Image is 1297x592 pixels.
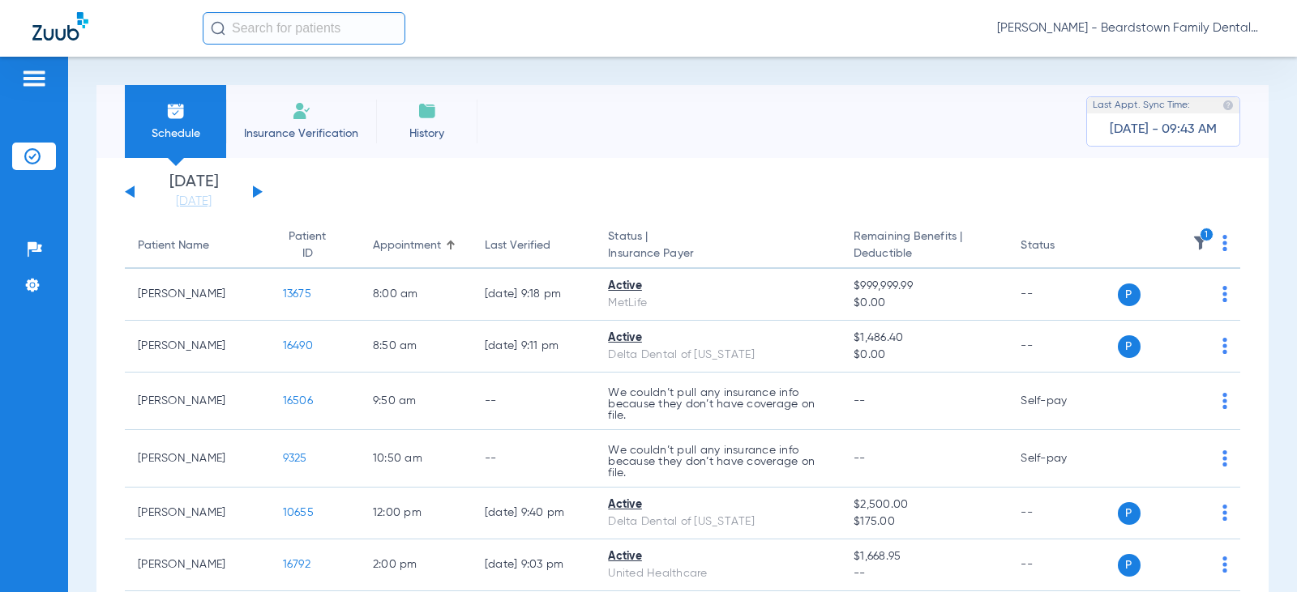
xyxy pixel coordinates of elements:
span: Insurance Verification [238,126,364,142]
img: group-dot-blue.svg [1222,450,1227,466]
a: [DATE] [145,194,242,210]
span: P [1118,335,1141,358]
span: History [388,126,465,142]
div: Patient Name [138,237,257,254]
td: -- [1008,269,1117,321]
span: 13675 [283,288,311,300]
td: [PERSON_NAME] [125,488,270,539]
td: -- [1008,488,1117,539]
span: -- [854,395,866,407]
td: 12:00 PM [360,488,472,539]
td: [PERSON_NAME] [125,269,270,321]
span: P [1118,502,1141,525]
span: 9325 [283,453,307,464]
div: Active [608,330,828,347]
td: [DATE] 9:40 PM [472,488,596,539]
span: 16792 [283,559,310,570]
img: group-dot-blue.svg [1222,338,1227,354]
img: Schedule [166,101,186,121]
td: Self-pay [1008,430,1117,488]
img: hamburger-icon [21,69,47,88]
th: Status [1008,224,1117,269]
span: $0.00 [854,347,995,364]
td: [PERSON_NAME] [125,321,270,373]
span: [DATE] - 09:43 AM [1110,121,1217,138]
td: 8:00 AM [360,269,472,321]
td: 2:00 PM [360,539,472,591]
div: Active [608,548,828,565]
td: 8:50 AM [360,321,472,373]
span: [PERSON_NAME] - Beardstown Family Dental [997,20,1265,36]
div: Patient ID [283,228,332,262]
span: Deductible [854,245,995,262]
span: $175.00 [854,513,995,530]
td: [PERSON_NAME] [125,539,270,591]
img: group-dot-blue.svg [1222,393,1227,409]
img: Manual Insurance Verification [292,101,311,121]
td: [PERSON_NAME] [125,430,270,488]
li: [DATE] [145,174,242,210]
span: P [1118,283,1141,306]
td: -- [472,430,596,488]
img: History [417,101,437,121]
td: 10:50 AM [360,430,472,488]
span: Insurance Payer [608,245,828,262]
span: $1,486.40 [854,330,995,347]
div: Delta Dental of [US_STATE] [608,347,828,364]
span: -- [854,565,995,582]
td: [DATE] 9:03 PM [472,539,596,591]
span: $999,999.99 [854,278,995,295]
div: MetLife [608,295,828,312]
td: -- [1008,539,1117,591]
img: group-dot-blue.svg [1222,556,1227,573]
img: Search Icon [211,21,225,36]
img: group-dot-blue.svg [1222,286,1227,302]
div: United Healthcare [608,565,828,582]
td: [PERSON_NAME] [125,373,270,430]
img: group-dot-blue.svg [1222,235,1227,251]
span: $0.00 [854,295,995,312]
div: Active [608,278,828,295]
span: 16490 [283,340,313,351]
div: Last Verified [485,237,550,254]
th: Remaining Benefits | [841,224,1008,269]
div: Patient ID [283,228,347,262]
td: Self-pay [1008,373,1117,430]
img: filter.svg [1192,235,1209,251]
td: 9:50 AM [360,373,472,430]
span: Schedule [137,126,214,142]
img: group-dot-blue.svg [1222,505,1227,521]
div: Appointment [373,237,459,254]
div: Last Verified [485,237,583,254]
span: 10655 [283,507,314,518]
td: [DATE] 9:11 PM [472,321,596,373]
i: 1 [1200,228,1214,242]
div: Appointment [373,237,441,254]
img: Zuub Logo [32,12,88,40]
span: $2,500.00 [854,496,995,513]
img: last sync help info [1222,100,1234,111]
div: Patient Name [138,237,209,254]
td: -- [1008,321,1117,373]
th: Status | [595,224,841,269]
p: We couldn’t pull any insurance info because they don’t have coverage on file. [608,387,828,421]
span: -- [854,453,866,464]
span: Last Appt. Sync Time: [1093,97,1190,113]
p: We couldn’t pull any insurance info because they don’t have coverage on file. [608,445,828,479]
span: $1,668.95 [854,548,995,565]
span: P [1118,554,1141,577]
td: [DATE] 9:18 PM [472,269,596,321]
td: -- [472,373,596,430]
span: 16506 [283,395,313,407]
div: Delta Dental of [US_STATE] [608,513,828,530]
div: Active [608,496,828,513]
input: Search for patients [203,12,405,45]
